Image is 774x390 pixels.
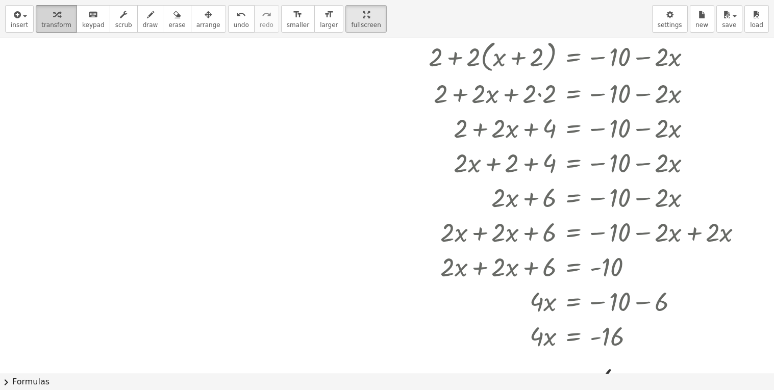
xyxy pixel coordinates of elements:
span: erase [168,21,185,29]
button: fullscreen [345,5,386,33]
button: insert [5,5,34,33]
button: arrange [191,5,226,33]
button: keyboardkeypad [77,5,110,33]
button: scrub [110,5,138,33]
button: format_sizelarger [314,5,343,33]
span: smaller [287,21,309,29]
button: new [690,5,714,33]
span: save [722,21,736,29]
i: format_size [324,9,334,21]
button: erase [163,5,191,33]
i: undo [236,9,246,21]
span: undo [234,21,249,29]
i: format_size [293,9,303,21]
button: format_sizesmaller [281,5,315,33]
span: load [750,21,763,29]
span: keypad [82,21,105,29]
button: transform [36,5,77,33]
span: fullscreen [351,21,381,29]
span: redo [260,21,273,29]
i: redo [262,9,271,21]
span: larger [320,21,338,29]
span: insert [11,21,28,29]
button: redoredo [254,5,279,33]
span: draw [143,21,158,29]
button: load [744,5,769,33]
span: arrange [196,21,220,29]
button: draw [137,5,164,33]
button: save [716,5,742,33]
button: settings [652,5,688,33]
span: settings [658,21,682,29]
span: new [695,21,708,29]
button: undoundo [228,5,255,33]
span: scrub [115,21,132,29]
span: transform [41,21,71,29]
i: keyboard [88,9,98,21]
